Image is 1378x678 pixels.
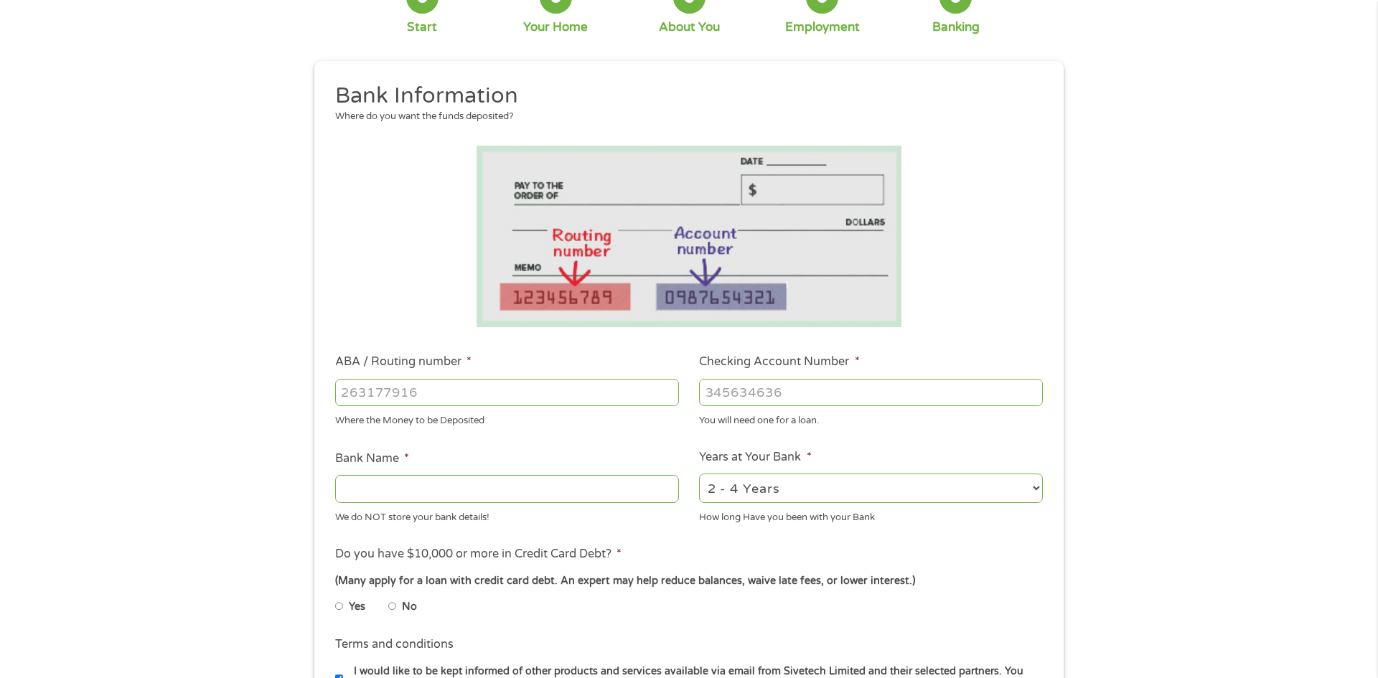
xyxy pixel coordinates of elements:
[349,599,365,615] label: Yes
[335,409,679,428] div: Where the Money to be Deposited
[335,354,472,369] label: ABA / Routing number
[659,19,720,35] div: About You
[335,573,1043,589] div: (Many apply for a loan with credit card debt. An expert may help reduce balances, waive late fees...
[699,409,1043,428] div: You will need one for a loan.
[335,547,622,562] label: Do you have $10,000 or more in Credit Card Debt?
[477,146,901,327] img: Routing number location
[335,505,679,524] div: We do NOT store your bank details!
[785,19,860,35] div: Employment
[523,19,588,35] div: Your Home
[699,450,811,465] label: Years at Your Bank
[335,110,1033,124] div: Where do you want the funds deposited?
[407,19,437,35] div: Start
[335,82,1033,110] h2: Bank Information
[699,379,1043,406] input: 345634636
[699,505,1043,524] div: How long Have you been with your Bank
[335,451,409,466] label: Bank Name
[335,637,454,652] label: Terms and conditions
[335,379,679,406] input: 263177916
[932,19,980,35] div: Banking
[699,354,859,369] label: Checking Account Number
[402,599,417,615] label: No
